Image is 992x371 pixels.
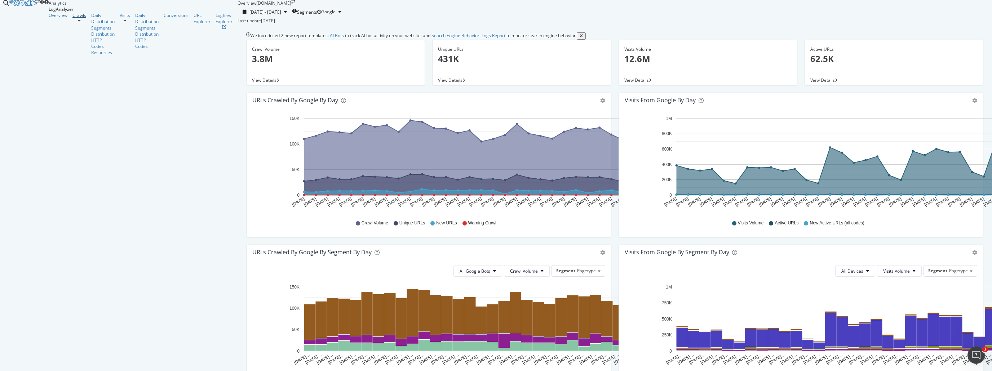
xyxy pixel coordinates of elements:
text: [DATE] [935,196,949,207]
text: [DATE] [515,196,530,207]
text: [DATE] [675,196,690,207]
span: View Details [810,77,835,83]
text: 250K [661,332,672,338]
a: Segments Distribution [91,25,115,37]
text: [DATE] [699,196,713,207]
text: 50K [292,327,300,332]
div: Last update [238,18,275,24]
span: Crawl Volume [362,220,388,226]
span: Active URLs [775,220,798,226]
text: [DATE] [327,196,341,207]
div: A chart. [252,282,681,366]
span: New Active URLs (all codes) [810,220,864,226]
button: Segments [292,6,317,18]
span: Unique URLs [399,220,425,226]
text: [DATE] [421,196,435,207]
span: Google [321,9,336,15]
text: [DATE] [900,196,914,207]
text: [DATE] [912,196,926,207]
text: [DATE] [504,196,518,207]
span: Segment [928,268,947,274]
button: All Devices [835,265,875,277]
text: 400K [661,162,672,167]
text: 100K [289,306,300,311]
button: Visits Volume [877,265,922,277]
text: [DATE] [710,196,725,207]
text: [DATE] [539,196,554,207]
button: close banner [577,32,586,40]
text: [DATE] [409,196,424,207]
text: [DATE] [758,196,772,207]
p: 62.5K [810,53,978,65]
text: 0 [669,193,672,198]
button: Google [317,6,344,18]
text: [DATE] [959,196,973,207]
span: All Google Bots [460,268,490,274]
span: Pagetype [949,268,968,274]
text: [DATE] [315,196,329,207]
a: Segments Distribution [135,25,159,37]
div: Visits from Google By Segment By Day [625,249,729,256]
div: gear [600,250,605,255]
text: [DATE] [398,196,412,207]
text: 600K [661,147,672,152]
div: URLs Crawled by Google By Segment By Day [252,249,372,256]
text: [DATE] [575,196,589,207]
text: 500K [661,317,672,322]
div: A chart. [252,113,681,213]
text: [DATE] [829,196,843,207]
span: Visits Volume [738,220,764,226]
text: [DATE] [923,196,938,207]
text: [DATE] [338,196,353,207]
div: [DATE] [261,18,275,24]
span: Warning Crawl [468,220,496,226]
span: All Devices [841,268,863,274]
div: Crawl Volume [252,46,419,53]
div: Logfiles Explorer [216,12,232,24]
text: [DATE] [734,196,749,207]
a: HTTP Codes [135,37,159,49]
text: [DATE] [551,196,566,207]
div: We introduced 2 new report templates: to track AI bot activity on your website, and to monitor se... [251,32,577,40]
div: Active URLs [810,46,978,53]
text: [DATE] [805,196,819,207]
a: Overview [49,12,67,18]
a: Crawls [72,12,86,18]
a: Visits [120,12,130,18]
span: View Details [438,77,462,83]
text: [DATE] [598,196,613,207]
div: HTTP Codes [91,37,115,49]
div: Daily Distribution [91,12,115,24]
text: 750K [661,300,672,305]
text: 1M [666,285,672,290]
text: [DATE] [770,196,784,207]
text: 0 [669,349,672,354]
text: [DATE] [947,196,961,207]
a: AI Bots [330,32,344,39]
div: Conversions [164,12,189,18]
text: 0 [297,193,300,198]
div: Visits from Google by day [625,97,696,104]
text: [DATE] [971,196,985,207]
text: 1M [666,116,672,121]
text: [DATE] [374,196,388,207]
text: [DATE] [527,196,542,207]
text: [DATE] [663,196,678,207]
div: Unique URLs [438,46,605,53]
text: [DATE] [817,196,831,207]
text: [DATE] [793,196,808,207]
span: View Details [624,77,649,83]
text: [DATE] [492,196,506,207]
a: Daily Distribution [135,12,159,24]
span: View Details [252,77,276,83]
a: URL Explorer [194,12,211,24]
div: Resources [91,49,115,55]
text: [DATE] [841,196,855,207]
div: LogAnalyzer [49,6,238,12]
button: All Google Bots [453,265,502,277]
text: [DATE] [746,196,760,207]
